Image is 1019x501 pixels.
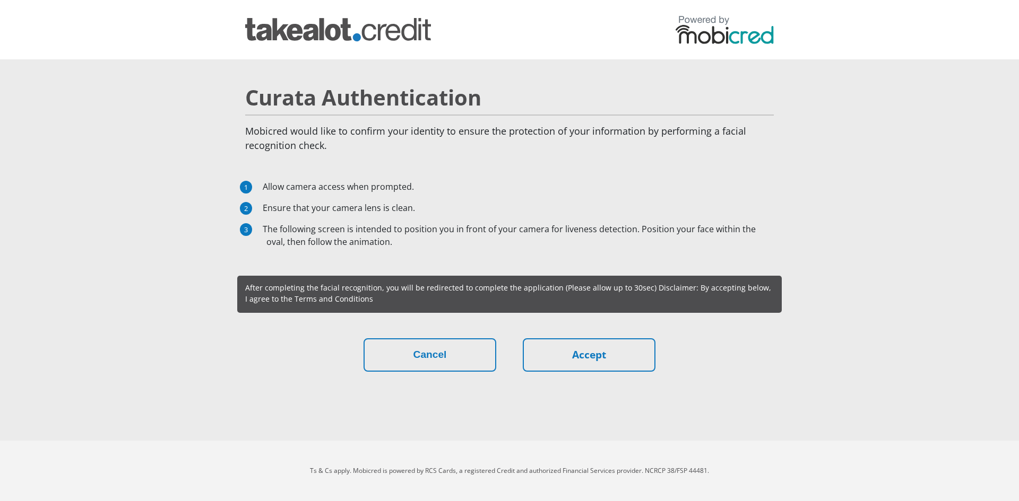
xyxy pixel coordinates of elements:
li: Allow camera access when prompted. [266,180,774,193]
button: Cancel [364,338,496,372]
p: Ts & Cs apply. Mobicred is powered by RCS Cards, a registered Credit and authorized Financial Ser... [215,466,804,476]
a: Accept [523,338,655,372]
h2: Curata Authentication [245,85,774,110]
img: powered by mobicred logo [676,15,774,44]
li: The following screen is intended to position you in front of your camera for liveness detection. ... [266,223,774,248]
p: Mobicred would like to confirm your identity to ensure the protection of your information by perf... [245,124,774,153]
img: takealot_credit logo [245,18,431,41]
li: Ensure that your camera lens is clean. [266,201,774,214]
p: After completing the facial recognition, you will be redirected to complete the application (Plea... [245,282,774,304]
